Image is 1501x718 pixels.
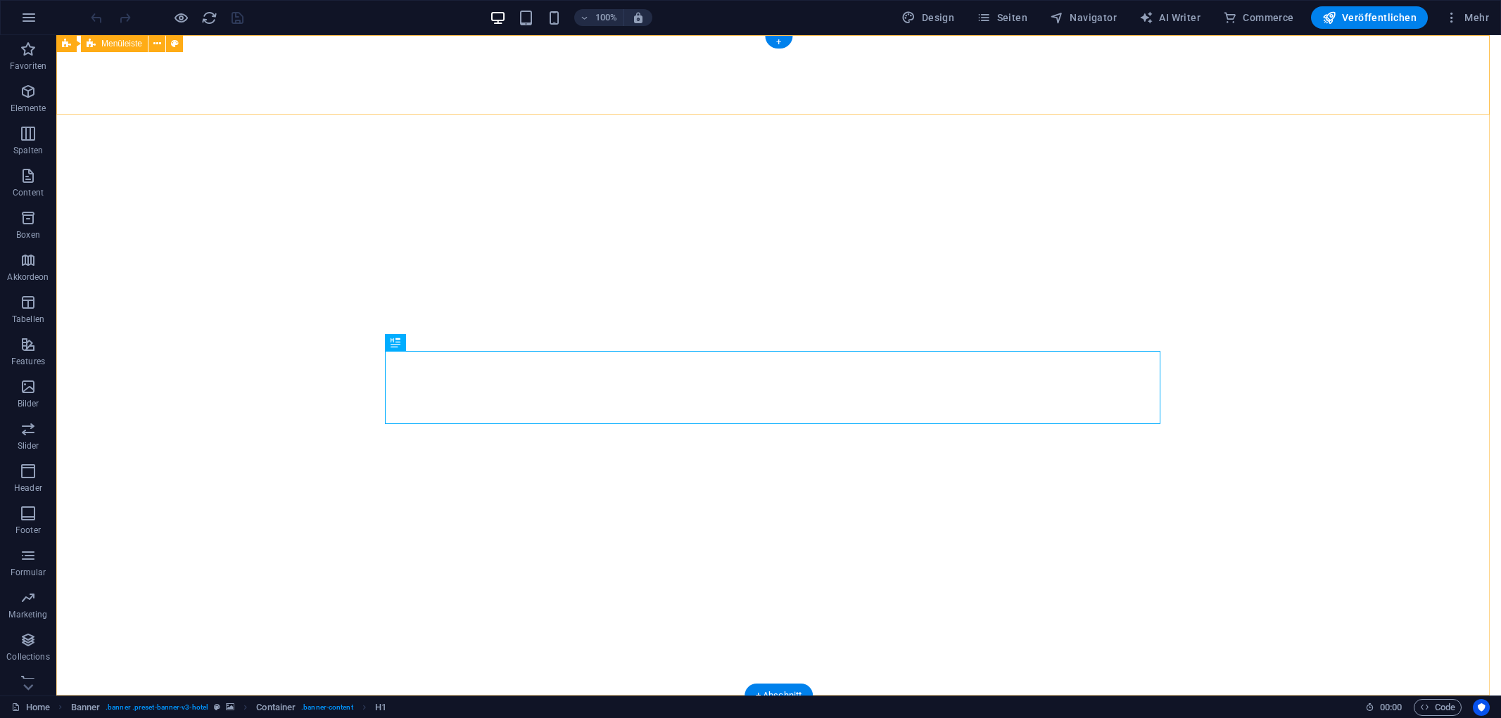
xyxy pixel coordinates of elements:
[1044,6,1122,29] button: Navigator
[10,60,46,72] p: Favoriten
[256,699,296,716] span: Klick zum Auswählen. Doppelklick zum Bearbeiten
[1311,6,1428,29] button: Veröffentlichen
[765,36,792,49] div: +
[201,9,217,26] button: reload
[1414,699,1462,716] button: Code
[977,11,1027,25] span: Seiten
[11,567,46,578] p: Formular
[13,187,44,198] p: Content
[7,271,49,283] p: Akkordeon
[632,11,645,24] i: Bei Größenänderung Zoomstufe automatisch an das gewählte Gerät anpassen.
[71,699,386,716] nav: breadcrumb
[301,699,353,716] span: . banner-content
[172,9,189,26] button: Klicke hier, um den Vorschau-Modus zu verlassen
[971,6,1033,29] button: Seiten
[896,6,960,29] button: Design
[1223,11,1294,25] span: Commerce
[226,703,234,711] i: Element verfügt über einen Hintergrund
[18,398,39,409] p: Bilder
[13,145,43,156] p: Spalten
[1139,11,1201,25] span: AI Writer
[1134,6,1206,29] button: AI Writer
[896,6,960,29] div: Design (Strg+Alt+Y)
[11,103,46,114] p: Elemente
[14,482,42,494] p: Header
[1322,11,1417,25] span: Veröffentlichen
[214,703,220,711] i: Dieses Element ist ein anpassbares Preset
[574,9,624,26] button: 100%
[11,356,45,367] p: Features
[15,525,41,536] p: Footer
[16,229,40,241] p: Boxen
[901,11,954,25] span: Design
[106,699,208,716] span: . banner .preset-banner-v3-hotel
[71,699,101,716] span: Klick zum Auswählen. Doppelklick zum Bearbeiten
[1365,699,1402,716] h6: Session-Zeit
[6,651,49,662] p: Collections
[1050,11,1117,25] span: Navigator
[201,10,217,26] i: Seite neu laden
[375,699,386,716] span: Klick zum Auswählen. Doppelklick zum Bearbeiten
[1390,702,1392,712] span: :
[12,314,44,325] p: Tabellen
[8,609,47,620] p: Marketing
[745,684,813,707] div: + Abschnitt
[1380,699,1402,716] span: 00 00
[1445,11,1489,25] span: Mehr
[595,9,618,26] h6: 100%
[1473,699,1490,716] button: Usercentrics
[1420,699,1455,716] span: Code
[11,699,50,716] a: Klick, um Auswahl aufzuheben. Doppelklick öffnet Seitenverwaltung
[101,39,142,48] span: Menüleiste
[1439,6,1495,29] button: Mehr
[1217,6,1300,29] button: Commerce
[18,440,39,451] p: Slider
